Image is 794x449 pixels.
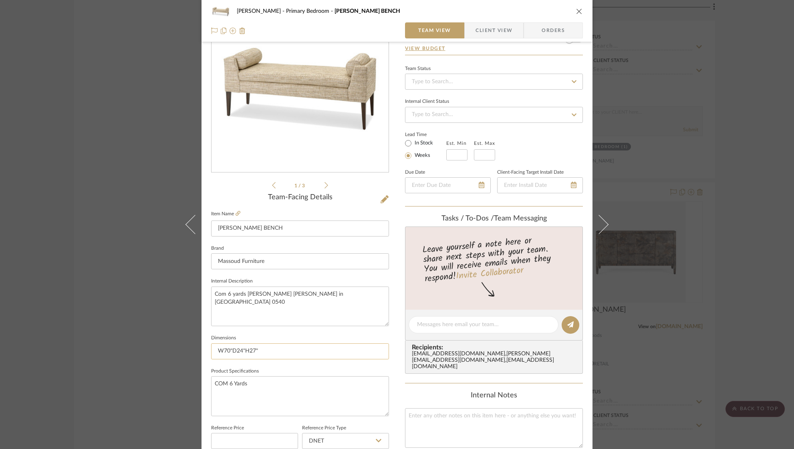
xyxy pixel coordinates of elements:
[405,214,583,223] div: team Messaging
[455,264,524,284] a: Invite Collaborator
[211,343,389,359] input: Enter the dimensions of this item
[211,369,259,373] label: Product Specifications
[497,170,564,174] label: Client-Facing Target Install Date
[294,183,298,188] span: 1
[418,22,451,38] span: Team View
[405,74,583,90] input: Type to Search…
[476,22,512,38] span: Client View
[413,152,430,159] label: Weeks
[576,8,583,15] button: close
[211,220,389,237] input: Enter Item Name
[286,8,335,14] span: Primary Bedroom
[405,131,446,138] label: Lead Time
[412,344,579,351] span: Recipients:
[405,170,425,174] label: Due Date
[211,247,224,251] label: Brand
[405,100,449,104] div: Internal Client Status
[237,8,286,14] span: [PERSON_NAME]
[474,140,495,146] label: Est. Max
[211,210,240,217] label: Item Name
[211,3,230,19] img: a5162d80-76de-44e4-8e31-2fef817b3300_48x40.jpg
[405,138,446,160] mat-radio-group: Select item type
[413,140,433,147] label: In Stock
[211,279,253,283] label: Internal Description
[405,391,583,400] div: Internal Notes
[239,28,246,34] img: Remove from project
[212,28,389,144] img: a5162d80-76de-44e4-8e31-2fef817b3300_436x436.jpg
[302,426,346,430] label: Reference Price Type
[211,253,389,269] input: Enter Brand
[211,426,244,430] label: Reference Price
[441,215,494,222] span: Tasks / To-Dos /
[335,8,400,14] span: [PERSON_NAME] BENCH
[412,351,579,370] div: [EMAIL_ADDRESS][DOMAIN_NAME] , [PERSON_NAME][EMAIL_ADDRESS][DOMAIN_NAME] , [EMAIL_ADDRESS][DOMAIN...
[302,183,306,188] span: 3
[211,336,236,340] label: Dimensions
[405,107,583,123] input: Type to Search…
[211,193,389,202] div: Team-Facing Details
[405,45,583,52] a: View Budget
[404,232,584,286] div: Leave yourself a note here or share next steps with your team. You will receive emails when they ...
[405,177,491,193] input: Enter Due Date
[497,177,583,193] input: Enter Install Date
[446,140,467,146] label: Est. Min
[533,22,574,38] span: Orders
[298,183,302,188] span: /
[405,67,431,71] div: Team Status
